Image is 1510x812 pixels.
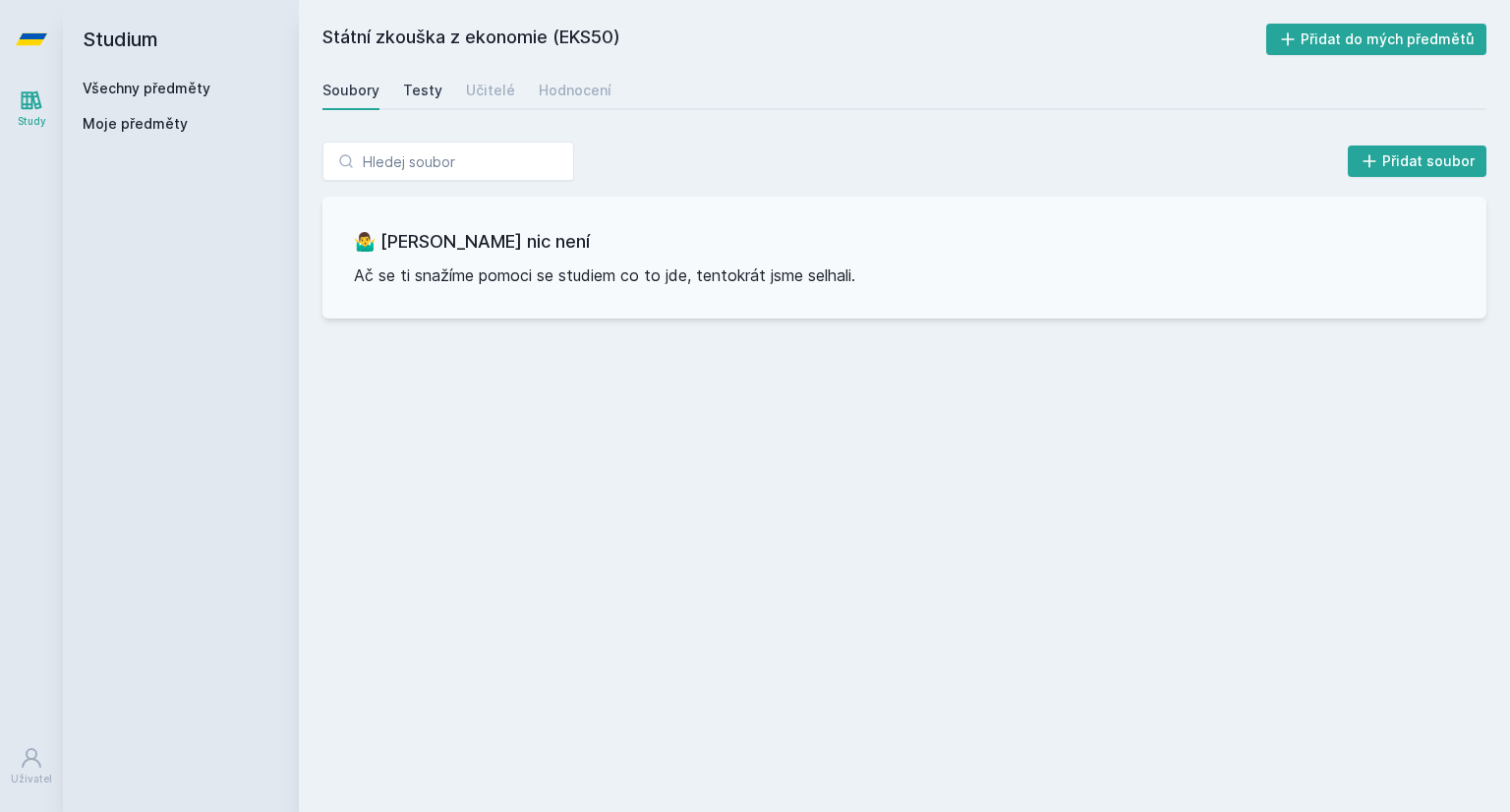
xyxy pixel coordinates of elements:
button: Přidat soubor [1348,145,1487,177]
span: Moje předměty [83,114,188,134]
h2: Státní zkouška z ekonomie (EKS50) [322,24,1266,55]
h3: 🤷‍♂️ [PERSON_NAME] nic není [354,228,1455,256]
a: Uživatel [4,736,59,796]
p: Ač se ti snažíme pomoci se studiem co to jde, tentokrát jsme selhali. [354,263,1455,287]
input: Hledej soubor [322,142,574,181]
div: Study [18,114,46,129]
button: Přidat do mých předmětů [1266,24,1487,55]
a: Učitelé [466,71,515,110]
a: Hodnocení [539,71,611,110]
div: Testy [403,81,442,100]
div: Učitelé [466,81,515,100]
a: Soubory [322,71,379,110]
a: Všechny předměty [83,80,210,96]
a: Study [4,79,59,139]
div: Uživatel [11,772,52,786]
a: Testy [403,71,442,110]
div: Hodnocení [539,81,611,100]
div: Soubory [322,81,379,100]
